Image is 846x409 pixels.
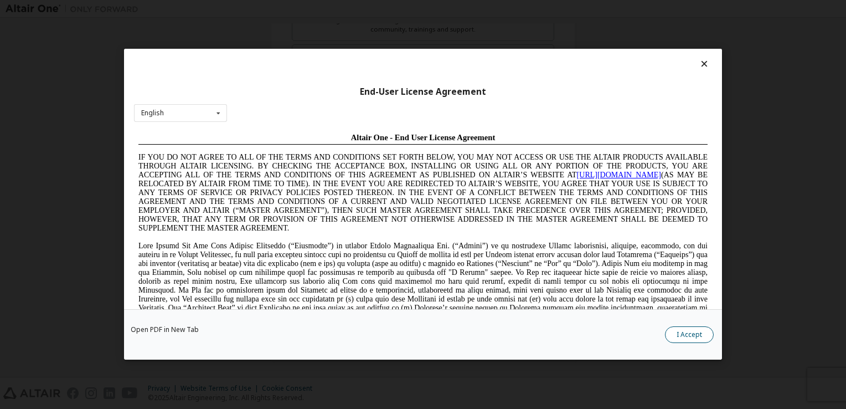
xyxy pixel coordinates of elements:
div: End-User License Agreement [134,86,712,98]
span: Lore Ipsumd Sit Ame Cons Adipisc Elitseddo (“Eiusmodte”) in utlabor Etdolo Magnaaliqua Eni. (“Adm... [4,113,574,192]
span: Altair One - End User License Agreement [217,4,362,13]
a: Open PDF in New Tab [131,327,199,334]
div: English [141,110,164,116]
a: [URL][DOMAIN_NAME] [443,42,527,50]
button: I Accept [665,327,714,344]
span: IF YOU DO NOT AGREE TO ALL OF THE TERMS AND CONDITIONS SET FORTH BELOW, YOU MAY NOT ACCESS OR USE... [4,24,574,104]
